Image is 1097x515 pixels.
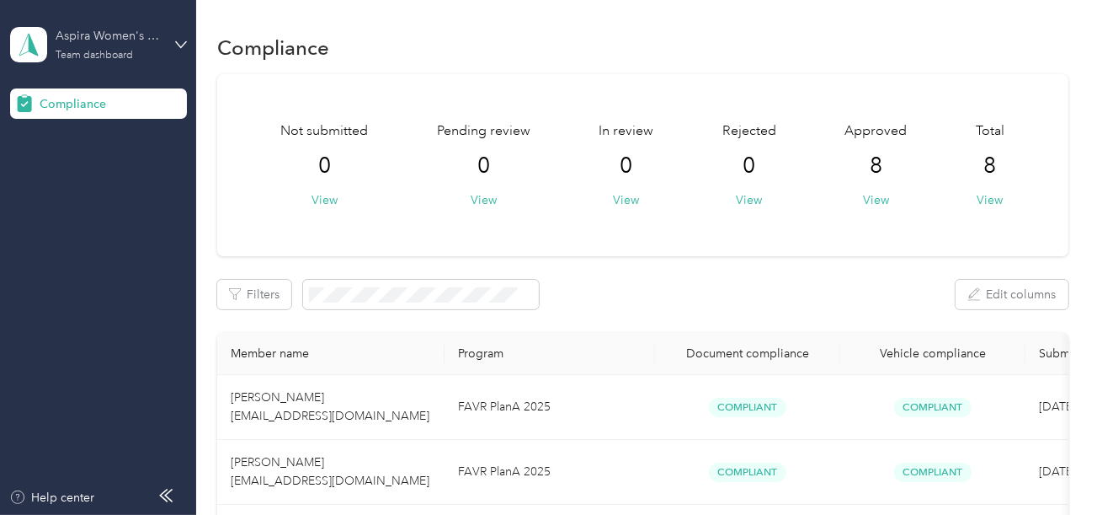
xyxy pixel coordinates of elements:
[477,153,490,180] span: 0
[9,489,95,507] button: Help center
[56,27,161,45] div: Aspira Women's Health
[445,440,655,505] td: FAVR PlanA 2025
[722,121,776,142] span: Rejected
[844,121,907,142] span: Approved
[445,375,655,440] td: FAVR PlanA 2025
[437,121,530,142] span: Pending review
[56,51,133,61] div: Team dashboard
[1003,421,1097,515] iframe: Everlance-gr Chat Button Frame
[894,398,972,417] span: Compliant
[312,191,338,209] button: View
[976,121,1004,142] span: Total
[863,191,889,209] button: View
[217,333,445,375] th: Member name
[894,463,972,482] span: Compliant
[983,153,996,180] span: 8
[231,455,429,488] span: [PERSON_NAME] [EMAIL_ADDRESS][DOMAIN_NAME]
[620,153,632,180] span: 0
[40,95,106,113] span: Compliance
[613,191,639,209] button: View
[471,191,497,209] button: View
[318,153,331,180] span: 0
[599,121,653,142] span: In review
[743,153,755,180] span: 0
[870,153,882,180] span: 8
[709,463,786,482] span: Compliant
[736,191,762,209] button: View
[956,280,1068,309] button: Edit columns
[668,346,827,361] div: Document compliance
[977,191,1003,209] button: View
[854,346,1012,361] div: Vehicle compliance
[709,398,786,417] span: Compliant
[217,280,291,309] button: Filters
[280,121,368,142] span: Not submitted
[217,39,329,56] h1: Compliance
[231,390,429,423] span: [PERSON_NAME] [EMAIL_ADDRESS][DOMAIN_NAME]
[445,333,655,375] th: Program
